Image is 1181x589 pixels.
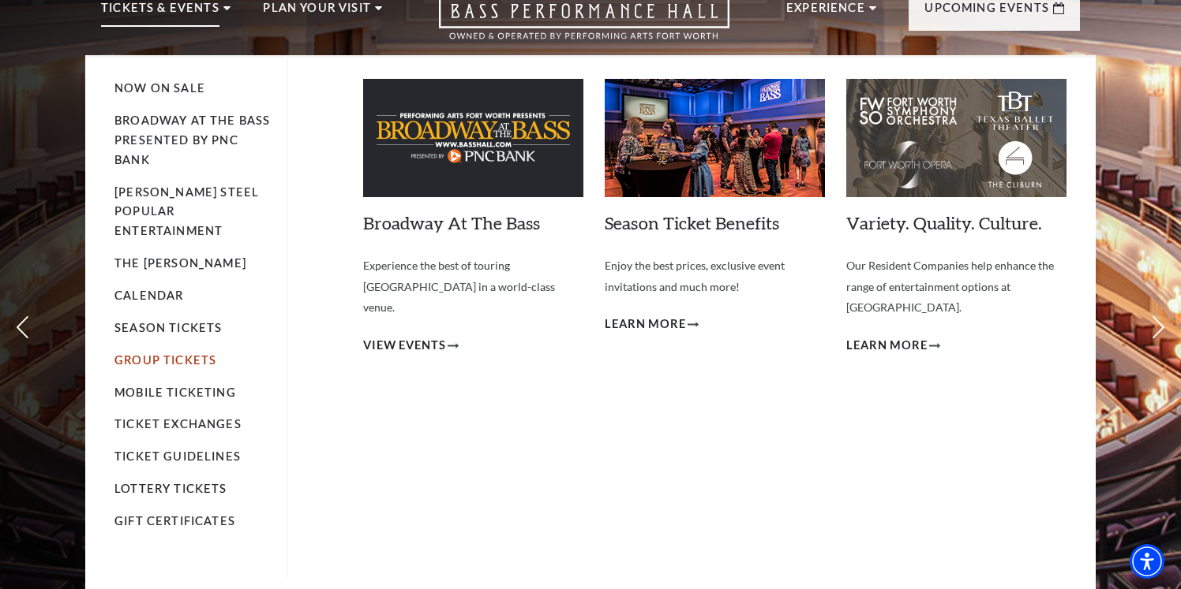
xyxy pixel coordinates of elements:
[605,79,825,197] img: Season Ticket Benefits
[846,212,1042,233] a: Variety. Quality. Culture.
[846,336,940,356] a: Learn More Variety. Quality. Culture.
[114,81,205,95] a: Now On Sale
[1130,544,1164,579] div: Accessibility Menu
[846,255,1067,319] p: Our Resident Companies help enhance the range of entertainment options at [GEOGRAPHIC_DATA].
[846,79,1067,197] img: Variety. Quality. Culture.
[114,417,242,431] a: Ticket Exchanges
[114,386,236,399] a: Mobile Ticketing
[605,212,779,233] a: Season Ticket Benefits
[114,482,227,495] a: Lottery Tickets
[363,336,446,356] span: View Events
[363,212,540,233] a: Broadway At The Bass
[114,256,246,270] a: The [PERSON_NAME]
[605,315,699,334] a: Learn More Season Ticket Benefits
[114,289,183,302] a: Calendar
[114,321,222,334] a: Season Tickets
[363,336,459,356] a: View Events
[846,336,928,356] span: Learn More
[114,353,216,367] a: Group Tickets
[363,79,583,197] img: Broadway At The Bass
[114,449,241,463] a: Ticket Guidelines
[114,514,235,527] a: Gift Certificates
[114,114,270,166] a: Broadway At The Bass presented by PNC Bank
[605,315,686,334] span: Learn More
[605,255,825,297] p: Enjoy the best prices, exclusive event invitations and much more!
[363,255,583,319] p: Experience the best of touring [GEOGRAPHIC_DATA] in a world-class venue.
[114,185,259,238] a: [PERSON_NAME] Steel Popular Entertainment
